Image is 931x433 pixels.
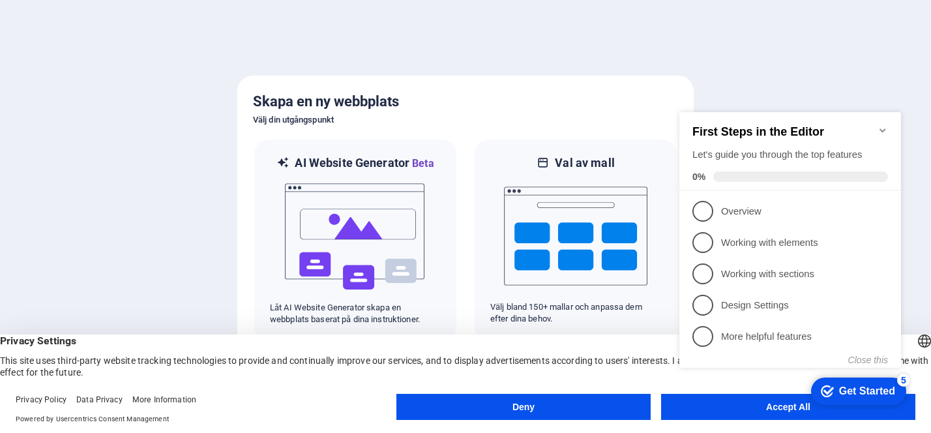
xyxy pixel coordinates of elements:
span: Beta [409,157,434,170]
p: Overview [47,111,203,125]
div: AI Website GeneratorBetaaiLåt AI Website Generator skapa en webbplats baserat på dina instruktioner. [253,138,458,342]
p: More helpful features [47,236,203,250]
div: Val av mallVälj bland 150+ mallar och anpassa dem efter dina behov. [473,138,678,342]
button: Close this [174,261,214,271]
li: Overview [5,102,227,133]
h2: First Steps in the Editor [18,31,214,45]
p: Låt AI Website Generator skapa en webbplats baserat på dina instruktioner. [270,302,441,325]
h6: Välj din utgångspunkt [253,112,678,128]
li: More helpful features [5,227,227,258]
li: Design Settings [5,196,227,227]
div: Get Started [165,291,221,303]
p: Working with sections [47,173,203,187]
div: Get Started 5 items remaining, 0% complete [137,284,232,311]
li: Working with elements [5,133,227,164]
h6: AI Website Generator [295,155,434,172]
h5: Skapa en ny webbplats [253,91,678,112]
p: Välj bland 150+ mallar och anpassa dem efter dina behov. [490,301,661,325]
div: 5 [223,280,236,293]
div: Let's guide you through the top features [18,54,214,68]
p: Working with elements [47,142,203,156]
img: ai [284,172,427,302]
li: Working with sections [5,164,227,196]
h6: Val av mall [555,155,615,171]
p: Design Settings [47,205,203,218]
span: 0% [18,78,39,88]
div: Minimize checklist [203,31,214,42]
